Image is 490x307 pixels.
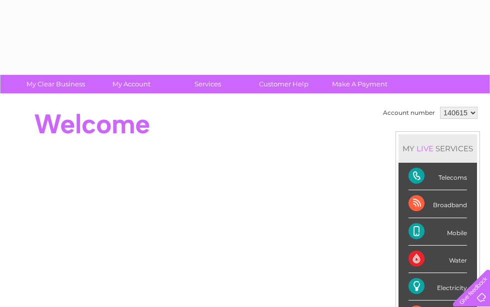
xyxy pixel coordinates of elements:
div: MY SERVICES [398,134,477,163]
div: LIVE [414,144,435,153]
a: Customer Help [242,75,325,93]
a: My Account [90,75,173,93]
a: Make A Payment [318,75,401,93]
div: Telecoms [408,163,467,190]
a: Services [166,75,249,93]
div: Broadband [408,190,467,218]
div: Electricity [408,273,467,301]
div: Water [408,246,467,273]
a: My Clear Business [14,75,97,93]
td: Account number [380,104,437,121]
div: Mobile [408,218,467,246]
